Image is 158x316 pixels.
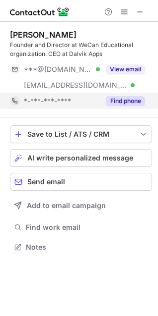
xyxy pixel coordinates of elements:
div: Founder and Director at WeCan Educational organization. CEO at Dalvik Apps [10,41,152,58]
span: ***@[DOMAIN_NAME] [24,65,92,74]
span: Add to email campaign [27,202,106,210]
img: ContactOut v5.3.10 [10,6,70,18]
button: Find work email [10,220,152,234]
button: Reveal Button [106,96,145,106]
span: [EMAIL_ADDRESS][DOMAIN_NAME] [24,81,127,90]
span: AI write personalized message [27,154,133,162]
span: Send email [27,178,65,186]
button: Notes [10,240,152,254]
div: [PERSON_NAME] [10,30,77,40]
span: Find work email [26,223,148,232]
div: Save to List / ATS / CRM [27,130,135,138]
button: save-profile-one-click [10,125,152,143]
button: Send email [10,173,152,191]
span: Notes [26,243,148,252]
button: Add to email campaign [10,197,152,214]
button: Reveal Button [106,64,145,74]
button: AI write personalized message [10,149,152,167]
